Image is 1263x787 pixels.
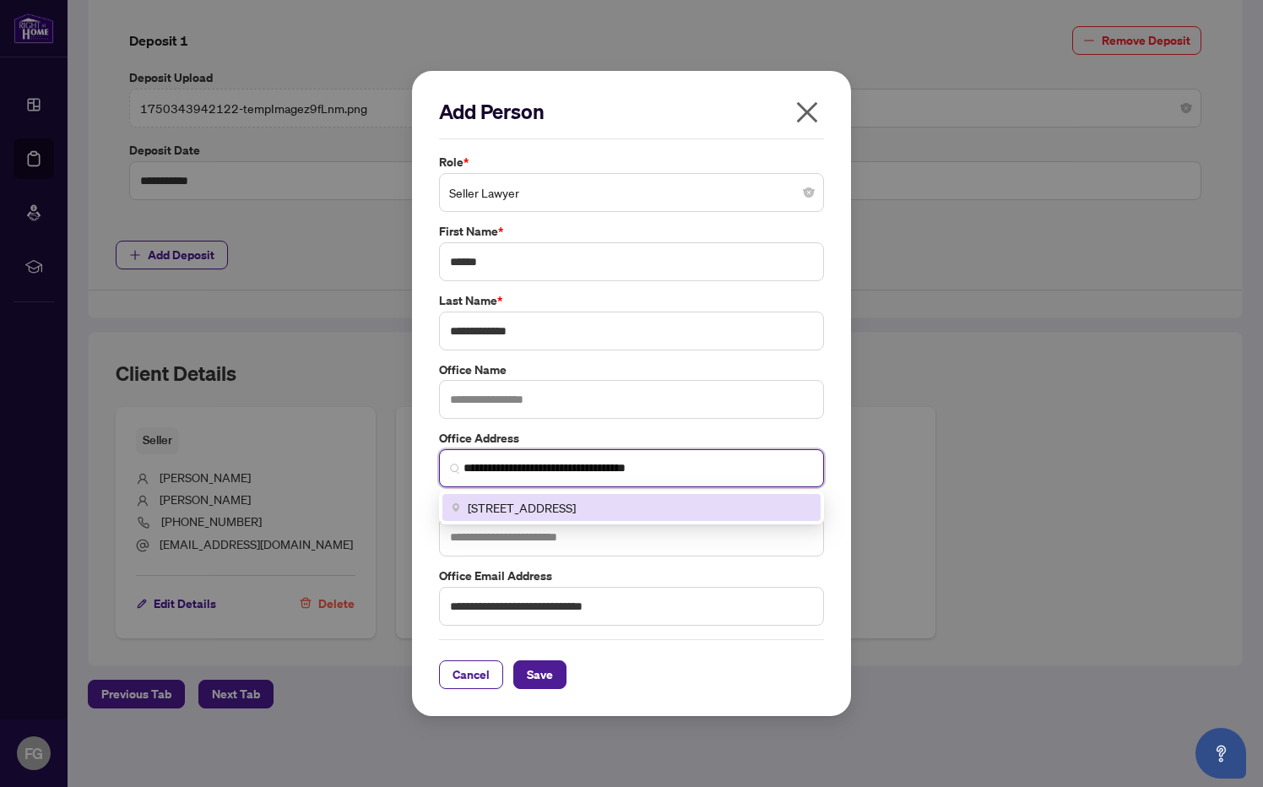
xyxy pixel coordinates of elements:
label: Office Name [439,361,824,379]
img: search_icon [450,464,460,474]
span: Seller Lawyer [449,176,814,209]
span: close [794,99,821,126]
button: Save [513,660,566,689]
span: [STREET_ADDRESS] [468,498,576,517]
button: Open asap [1195,728,1246,779]
label: First Name [439,222,824,241]
span: close-circle [804,187,814,198]
label: Role [439,153,824,171]
button: Cancel [439,660,503,689]
span: Save [527,661,553,688]
h2: Add Person [439,98,824,125]
span: Cancel [453,661,490,688]
label: Office Email Address [439,567,824,585]
label: Last Name [439,291,824,310]
label: Office Address [439,429,824,448]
